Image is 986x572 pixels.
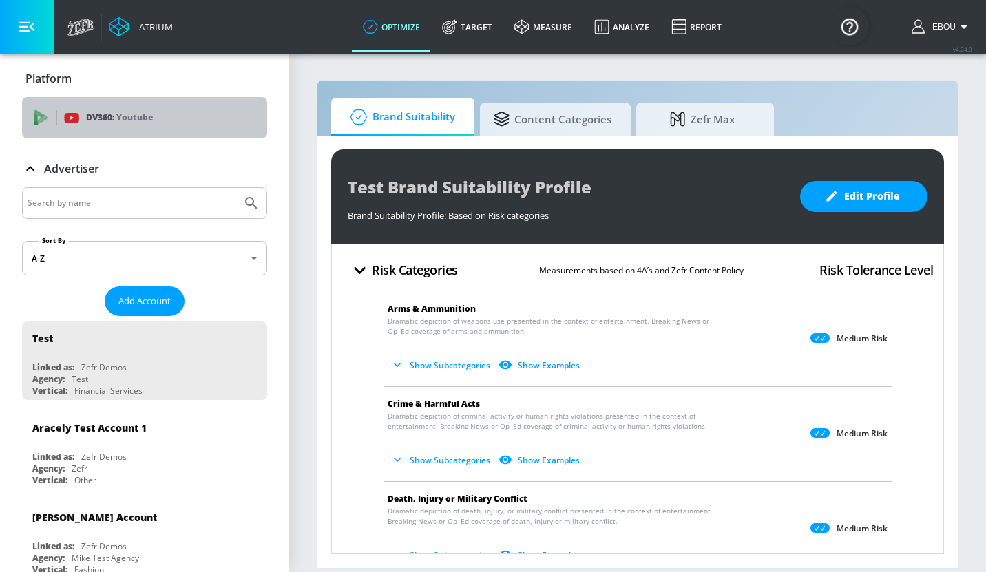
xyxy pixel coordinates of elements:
div: Platform [22,59,267,98]
div: Agency: [32,552,65,564]
div: Brand Suitability Profile: Based on Risk categories [348,202,786,222]
div: Agency: [32,463,65,474]
div: Zefr Demos [81,540,127,552]
span: v 4.24.0 [953,45,972,53]
p: Medium Risk [837,428,888,439]
div: Other [74,474,96,486]
div: Zefr Demos [81,361,127,373]
div: Vertical: [32,474,67,486]
button: Add Account [105,286,185,316]
span: Add Account [118,293,171,309]
div: Aracely Test Account 1Linked as:Zefr DemosAgency:ZefrVertical:Other [22,411,267,489]
button: Show Subcategories [388,544,496,566]
button: Show Examples [496,449,585,472]
p: DV360: [86,110,153,125]
div: TestLinked as:Zefr DemosAgency:TestVertical:Financial Services [22,321,267,400]
div: Linked as: [32,540,74,552]
button: Show Examples [496,544,585,566]
div: Zefr Demos [81,451,127,463]
div: Linked as: [32,361,74,373]
p: Platform [25,71,72,86]
span: Zefr Max [650,103,755,136]
a: measure [503,2,583,52]
a: Atrium [109,17,173,37]
span: Crime & Harmful Acts [388,398,480,410]
div: Test [32,332,53,345]
a: Analyze [583,2,660,52]
div: [PERSON_NAME] Account [32,511,157,524]
div: Zefr [72,463,87,474]
span: Edit Profile [828,188,900,205]
div: Mike Test Agency [72,552,139,564]
span: login as: ebou.njie@zefr.com [927,22,956,32]
span: Brand Suitability [345,100,455,134]
div: A-Z [22,241,267,275]
button: Open Resource Center [830,7,869,45]
p: Youtube [116,110,153,125]
div: Aracely Test Account 1 [32,421,147,434]
div: Financial Services [74,385,143,396]
span: Dramatic depiction of death, injury, or military conflict presented in the context of entertainme... [388,506,722,527]
a: Report [660,2,733,52]
span: Content Categories [494,103,611,136]
span: Dramatic depiction of weapons use presented in the context of entertainment. Breaking News or Op–... [388,316,722,337]
p: Medium Risk [837,333,888,344]
button: Ebou [912,19,972,35]
span: Arms & Ammunition [388,303,476,315]
div: Test [72,373,88,385]
a: optimize [352,2,431,52]
p: Medium Risk [837,523,888,534]
div: Vertical: [32,385,67,396]
div: Atrium [134,21,173,33]
p: Measurements based on 4A’s and Zefr Content Policy [539,263,744,277]
button: Show Subcategories [388,449,496,472]
p: Advertiser [44,161,99,176]
input: Search by name [28,194,236,212]
button: Show Subcategories [388,354,496,377]
span: Death, Injury or Military Conflict [388,493,527,505]
div: Advertiser [22,149,267,188]
button: Edit Profile [800,181,927,212]
h4: Risk Categories [372,260,458,279]
h4: Risk Tolerance Level [819,260,933,279]
span: Dramatic depiction of criminal activity or human rights violations presented in the context of en... [388,411,722,432]
div: Agency: [32,373,65,385]
button: Show Examples [496,354,585,377]
button: Risk Categories [342,254,463,286]
label: Sort By [39,236,69,245]
div: Linked as: [32,451,74,463]
div: DV360: Youtube [22,97,267,138]
a: Target [431,2,503,52]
